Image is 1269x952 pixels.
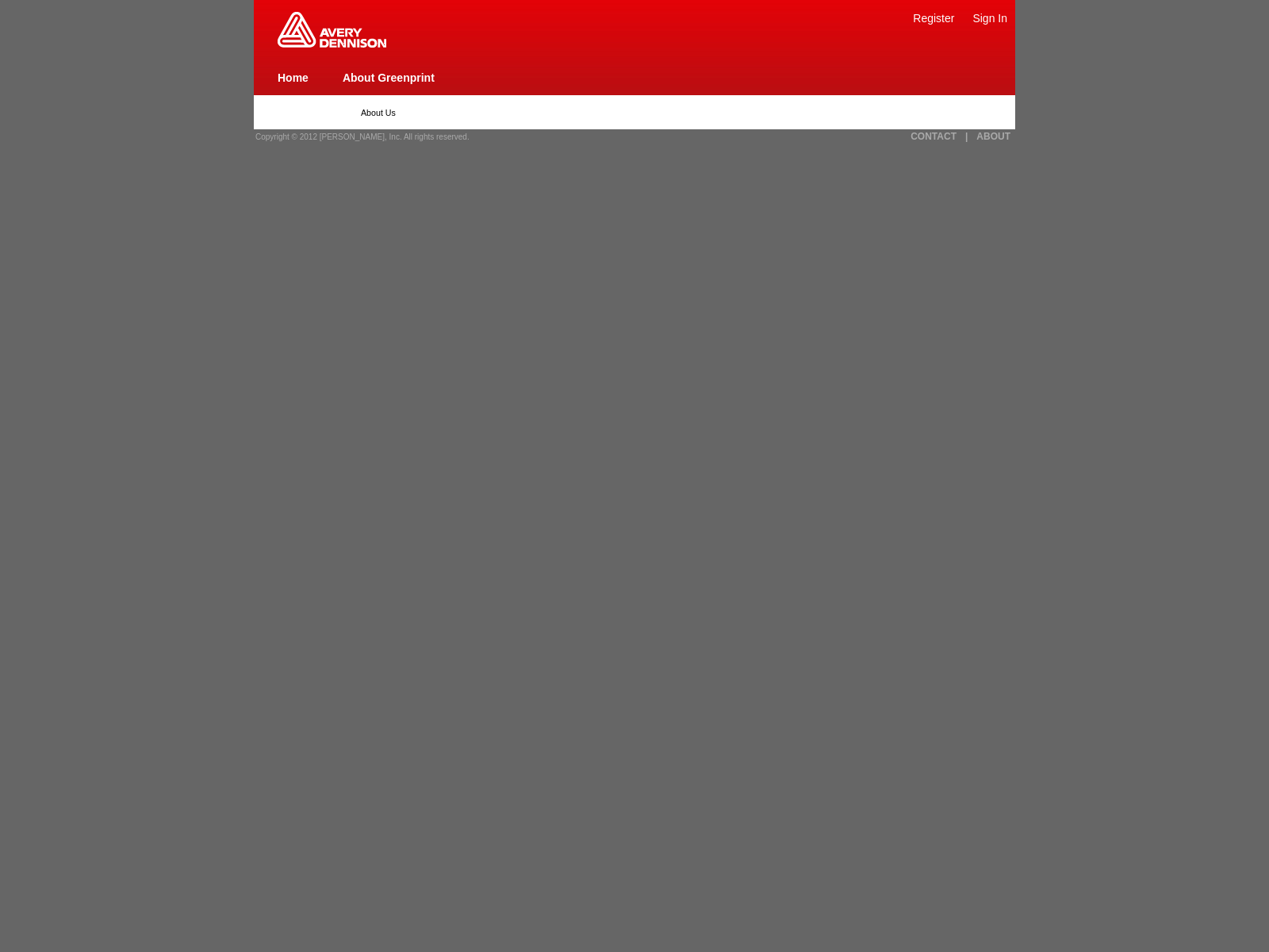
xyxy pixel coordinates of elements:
span: Copyright © 2012 [PERSON_NAME], Inc. All rights reserved. [255,132,470,141]
img: Home [278,12,386,48]
a: Home [278,71,309,84]
a: Register [913,12,954,25]
a: Greenprint [278,40,386,49]
a: About Greenprint [343,71,435,84]
a: CONTACT [911,131,957,142]
a: Sign In [972,12,1007,25]
a: ABOUT [976,131,1010,142]
p: About Us [361,108,908,117]
a: | [965,131,968,142]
